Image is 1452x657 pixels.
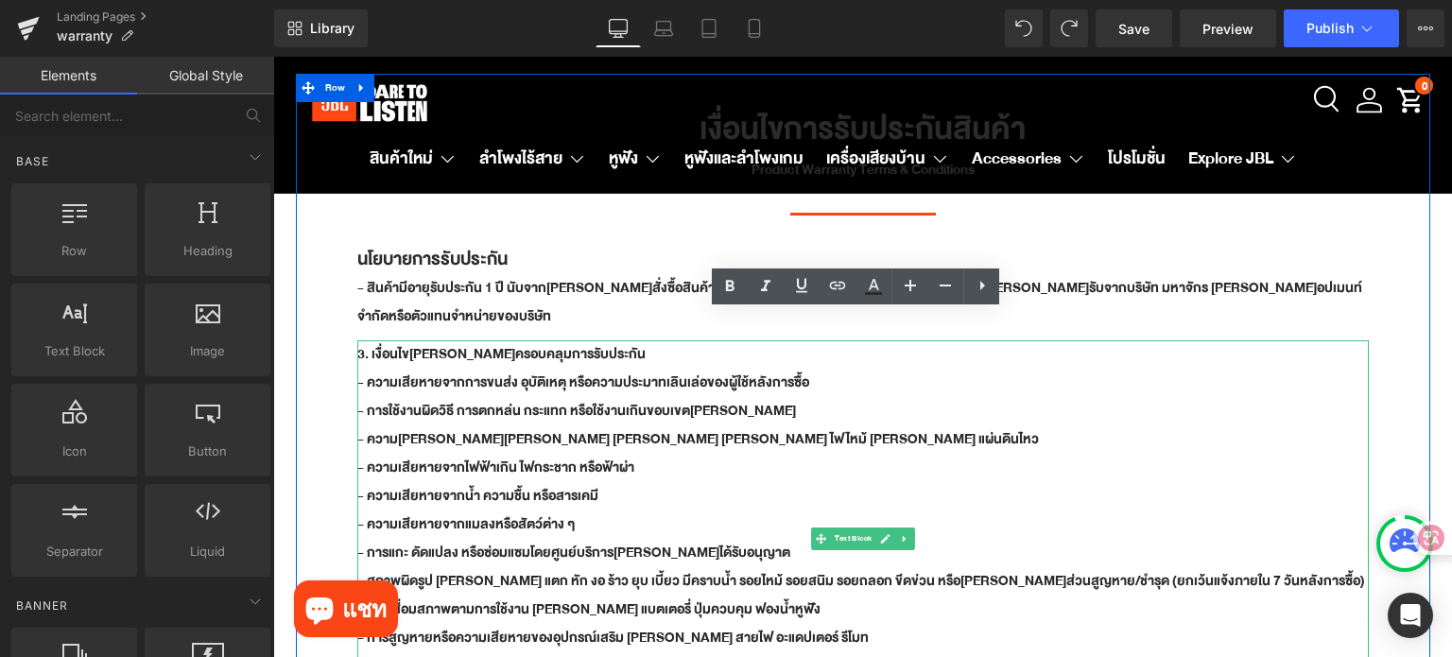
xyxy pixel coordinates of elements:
b: - ความเสียหายจากการขนส่ง อุบัติเหตุ หรือความประมาทเลินเล่อของผู้ใช้หลังการซื้อ [84,314,536,337]
a: Laptop [641,9,686,47]
span: Icon [17,441,131,461]
button: Publish [1284,9,1399,47]
img: JBL Store Thailand [21,14,172,78]
a: Mobile [732,9,777,47]
h1: เงื่อนไขการรับประกันสินค้า [84,45,1096,99]
b: - ความเสียหายจากแมลงหรือสัตว์ต่าง ๆ [84,456,302,479]
span: Text Block [17,341,131,361]
span: Library [310,20,354,37]
a: Desktop [596,9,641,47]
a: Expand / Collapse [77,17,101,45]
inbox-online-store-chat: แชทร้านค้าออนไลน์ของ Shopify [15,524,130,585]
a: Global Style [137,57,274,95]
h1: นโยบายการรับประกัน [84,187,1096,218]
span: Text Block [558,471,602,493]
a: New Library [274,9,368,47]
b: - การสูญหายหรือความเสียหายของอุปกรณ์เสริม [PERSON_NAME] สายไฟ อะแดปเตอร์ รีโมท [84,569,596,593]
button: Undo [1005,9,1043,47]
span: Preview [1202,19,1253,39]
b: - การใช้อุปกรณ์[PERSON_NAME]ได้มาตรฐานหรือ[PERSON_NAME]รับรองจากบริษัท [84,597,561,621]
b: - ความเสียหายจากไฟฟ้าเกิน ไฟกระชาก หรือฟ้าผ่า [84,399,361,423]
b: - ความ[PERSON_NAME][PERSON_NAME] [PERSON_NAME] [PERSON_NAME] ไฟไหม้ [PERSON_NAME] แผ่นดินไหว [84,371,766,394]
button: Redo [1050,9,1088,47]
b: - สภาพผิดรูป [PERSON_NAME] แตก หัก งอ ร้าว ยุบ เบี้ยว มีคราบน้ำ รอยไหม้ รอยสนิม รอยถลอก ขีดข่วน ห... [84,512,1092,536]
span: Publish [1306,21,1354,36]
a: Expand / Collapse [622,471,642,493]
b: - การใช้งานผิดวิธี การตกหล่น กระแทก หรือใช้งานเกินขอบเขต[PERSON_NAME] [84,342,523,366]
b: - สินค้ามีอายุรับประกัน 1 ปี นับจาก[PERSON_NAME]สั่งซื้อสินค้า[PERSON_NAME]บนใบเสร็จรับเงิน/ใบกำก... [84,219,1089,271]
span: Base [14,152,51,170]
span: Save [1118,19,1149,39]
a: Tablet [686,9,732,47]
b: 3. เงื่อนไข[PERSON_NAME]ครอบคลุมการรับประกัน [84,285,372,309]
span: Banner [14,596,70,614]
a: Landing Pages [57,9,274,25]
div: Product Warranty Terms & Conditions [84,99,1096,128]
div: Open Intercom Messenger [1388,593,1433,638]
a: Preview [1180,9,1276,47]
span: warranty [57,28,112,43]
span: Liquid [150,542,265,562]
span: Row [17,241,131,261]
span: Heading [150,241,265,261]
button: More [1407,9,1444,47]
span: Separator [17,542,131,562]
b: - การเสื่อมสภาพตามการใช้งาน [PERSON_NAME] แบตเตอรี่ ปุ่มควบคุม ฟองน้ำหูฟัง [84,541,547,564]
span: Row [47,17,78,45]
span: Button [150,441,265,461]
b: - การแกะ ดัดแปลง หรือซ่อมแซมโดยศูนย์บริการ[PERSON_NAME]ได้รับอนุญาต [84,484,517,508]
b: - ความเสียหายจากน้ำ ความชื้น หรือสารเคมี [84,427,325,451]
span: Image [150,341,265,361]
